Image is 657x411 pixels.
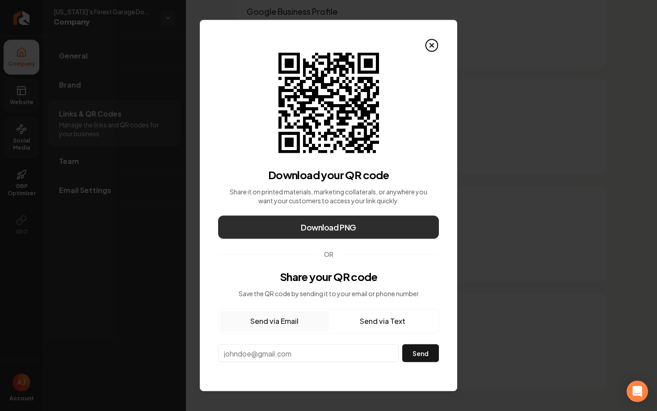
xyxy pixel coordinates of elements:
p: Share it on printed materials, marketing collaterals, or anywhere you want your customers to acce... [228,187,429,205]
input: johndoe@gmail.com [218,344,399,362]
button: Send via Email [220,311,328,331]
button: Send [402,344,439,362]
button: Send via Text [328,311,437,331]
h3: Download your QR code [268,168,389,182]
span: Download PNG [301,221,356,234]
span: OR [324,250,333,259]
h3: Share your QR code [280,269,377,284]
button: Download PNG [218,216,439,239]
p: Save the QR code by sending it to your email or phone number [239,289,419,298]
